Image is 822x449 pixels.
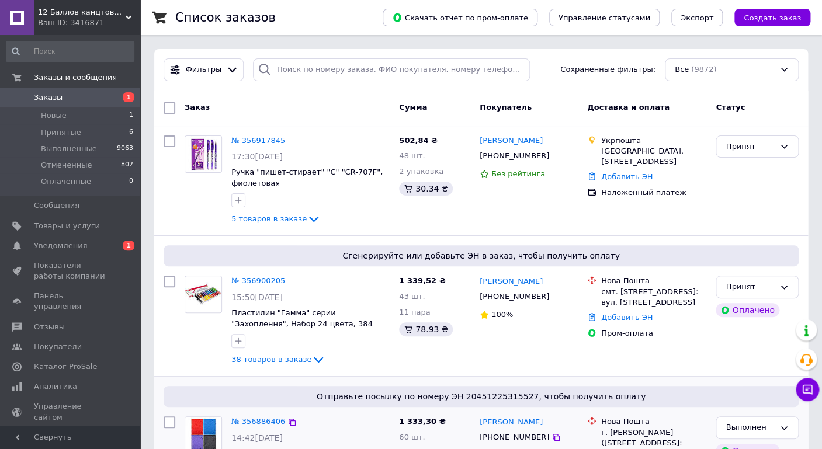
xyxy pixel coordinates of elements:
span: 48 шт. [399,151,425,160]
a: Фото товару [185,135,222,173]
span: 38 товаров в заказе [231,355,311,364]
span: 9063 [117,144,133,154]
a: Добавить ЭН [601,313,653,322]
span: 1 [129,110,133,121]
h1: Список заказов [175,11,276,25]
div: Принят [726,281,775,293]
a: Фото товару [185,276,222,313]
div: Выполнен [726,422,775,434]
span: Заказ [185,103,210,112]
span: Заказы [34,92,63,103]
span: (9872) [691,65,716,74]
span: Отзывы [34,322,65,332]
span: Сумма [399,103,427,112]
a: № 356886406 [231,417,285,426]
span: Доставка и оплата [587,103,670,112]
span: Каталог ProSale [34,361,97,372]
span: 1 [123,92,134,102]
span: [PHONE_NUMBER] [480,151,549,160]
span: Статус [716,103,745,112]
input: Поиск по номеру заказа, ФИО покупателя, номеру телефона, Email, номеру накладной [253,58,530,81]
span: 43 шт. [399,292,425,301]
a: Пластилин "Гамма" серии "Захоплення", Набор 24 цвета, 384 грамма [231,308,373,339]
span: 17:30[DATE] [231,152,283,161]
span: 502,84 ₴ [399,136,438,145]
span: 0 [129,176,133,187]
div: 78.93 ₴ [399,322,452,336]
span: Принятые [41,127,81,138]
a: 38 товаров в заказе [231,355,325,364]
span: 1 [123,241,134,250]
span: 5 товаров в заказе [231,214,307,223]
div: Ваш ID: 3416871 [38,18,140,28]
span: Экспорт [681,13,713,22]
span: Сохраненные фильтры: [560,64,655,75]
a: Добавить ЭН [601,172,653,181]
button: Чат с покупателем [796,378,819,401]
span: 14:42[DATE] [231,433,283,443]
button: Экспорт [671,9,723,26]
div: Принят [726,141,775,153]
span: Сгенерируйте или добавьте ЭН в заказ, чтобы получить оплату [168,250,794,262]
span: Без рейтинга [491,169,545,178]
span: [PHONE_NUMBER] [480,292,549,301]
span: Покупатели [34,342,82,352]
a: Ручка "пишет-стирает" "С" "CR-707F", фиолетовая [231,168,383,187]
span: 1 339,52 ₴ [399,276,445,285]
a: [PERSON_NAME] [480,417,543,428]
input: Поиск [6,41,134,62]
button: Управление статусами [549,9,660,26]
span: Выполненные [41,144,97,154]
span: Управление статусами [559,13,650,22]
span: 6 [129,127,133,138]
span: Товары и услуги [34,221,100,231]
a: 5 товаров в заказе [231,214,321,223]
span: Сообщения [34,200,79,211]
span: 12 Баллов канцтовары оптом и в розницу [38,7,126,18]
div: Нова Пошта [601,416,707,427]
span: Аналитика [34,381,77,392]
span: Оплаченные [41,176,91,187]
span: Новые [41,110,67,121]
span: Заказы и сообщения [34,72,117,83]
div: Укрпошта [601,135,707,146]
a: № 356900205 [231,276,285,285]
span: Все [675,64,689,75]
div: [GEOGRAPHIC_DATA]. [STREET_ADDRESS] [601,146,707,167]
span: Отмененные [41,160,92,170]
span: Скачать отчет по пром-оплате [392,12,528,23]
span: Показатели работы компании [34,260,108,281]
button: Скачать отчет по пром-оплате [383,9,537,26]
div: смт. [STREET_ADDRESS]: вул. [STREET_ADDRESS] [601,287,707,308]
span: Создать заказ [744,13,801,22]
a: № 356917845 [231,136,285,145]
button: Создать заказ [734,9,810,26]
div: 30.34 ₴ [399,182,452,196]
span: 802 [121,160,133,170]
span: 100% [491,310,513,319]
a: [PERSON_NAME] [480,276,543,287]
span: 60 шт. [399,433,425,441]
div: Пром-оплата [601,328,707,339]
span: 1 333,30 ₴ [399,417,445,426]
div: Нова Пошта [601,276,707,286]
span: 15:50[DATE] [231,293,283,302]
span: Уведомления [34,241,87,251]
span: Отправьте посылку по номеру ЭН 20451225315527, чтобы получить оплату [168,391,794,402]
span: [PHONE_NUMBER] [480,433,549,441]
div: Оплачено [716,303,779,317]
span: 11 пара [399,308,430,316]
span: Управление сайтом [34,401,108,422]
div: Наложенный платеж [601,187,707,198]
img: Фото товару [185,276,221,312]
a: [PERSON_NAME] [480,135,543,147]
span: 2 упаковка [399,167,443,176]
span: Панель управления [34,291,108,312]
img: Фото товару [185,136,221,172]
span: Покупатель [480,103,532,112]
span: Фильтры [186,64,222,75]
a: Создать заказ [723,13,810,22]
